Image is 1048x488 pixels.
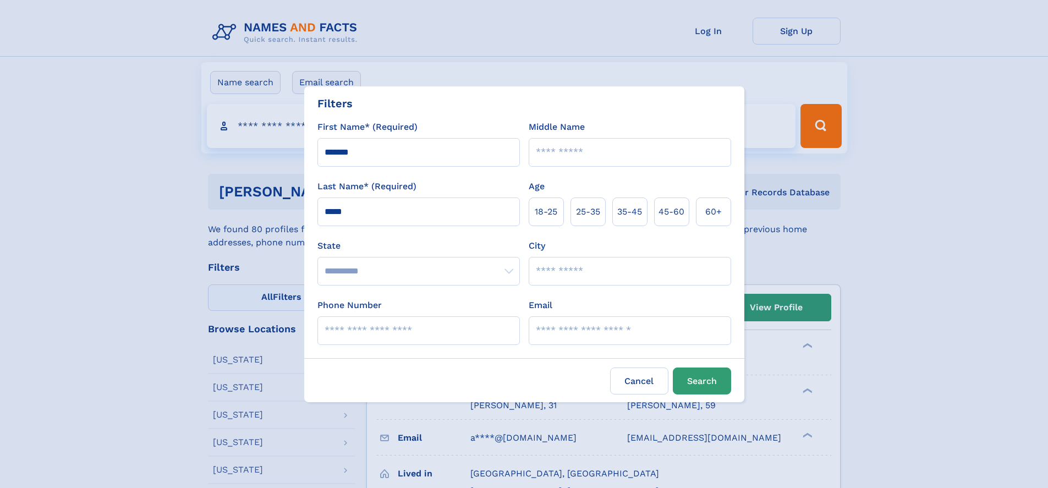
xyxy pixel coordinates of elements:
label: Middle Name [529,120,585,134]
span: 60+ [705,205,722,218]
label: Cancel [610,368,668,394]
label: City [529,239,545,253]
span: 35‑45 [617,205,642,218]
label: Last Name* (Required) [317,180,416,193]
span: 45‑60 [659,205,684,218]
span: 25‑35 [576,205,600,218]
label: Email [529,299,552,312]
label: Phone Number [317,299,382,312]
div: Filters [317,95,353,112]
label: First Name* (Required) [317,120,418,134]
span: 18‑25 [535,205,557,218]
label: State [317,239,520,253]
button: Search [673,368,731,394]
label: Age [529,180,545,193]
